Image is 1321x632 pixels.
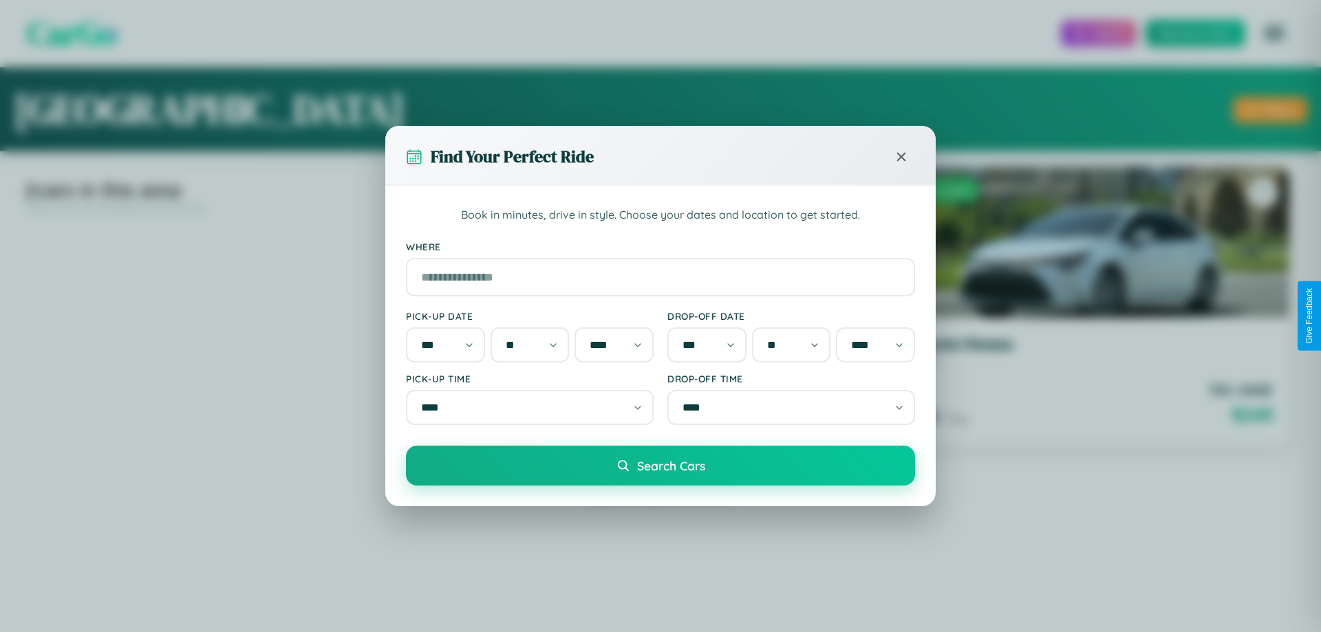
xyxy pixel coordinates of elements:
[406,373,654,384] label: Pick-up Time
[431,145,594,168] h3: Find Your Perfect Ride
[406,206,915,224] p: Book in minutes, drive in style. Choose your dates and location to get started.
[406,241,915,252] label: Where
[667,310,915,322] label: Drop-off Date
[406,310,654,322] label: Pick-up Date
[406,446,915,486] button: Search Cars
[637,458,705,473] span: Search Cars
[667,373,915,384] label: Drop-off Time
